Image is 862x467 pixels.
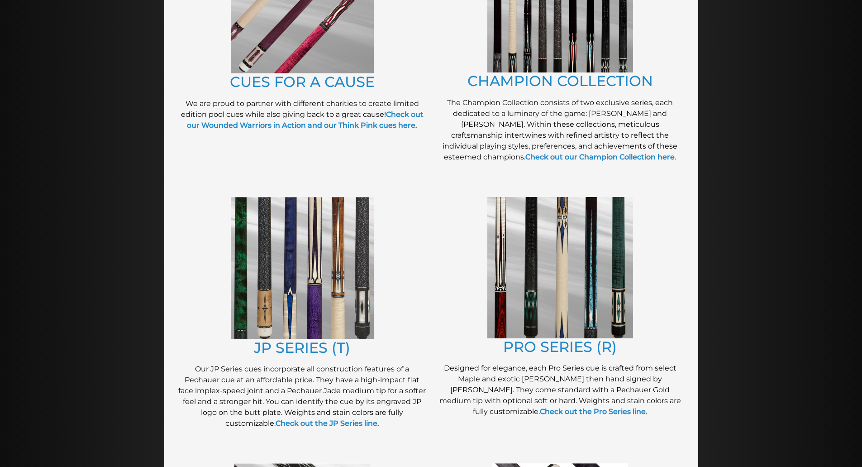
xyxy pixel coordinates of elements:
a: CUES FOR A CAUSE [230,73,375,91]
p: Our JP Series cues incorporate all construction features of a Pechauer cue at an affordable price... [178,364,427,429]
p: We are proud to partner with different charities to create limited edition pool cues while also g... [178,98,427,131]
a: Check out the JP Series line. [276,419,379,428]
p: The Champion Collection consists of two exclusive series, each dedicated to a luminary of the gam... [436,97,685,163]
a: CHAMPION COLLECTION [467,72,653,90]
p: Designed for elegance, each Pro Series cue is crafted from select Maple and exotic [PERSON_NAME] ... [436,363,685,417]
a: Check out our Wounded Warriors in Action and our Think Pink cues here. [187,110,424,130]
a: Check out our Champion Collection here [525,153,675,161]
a: JP SERIES (T) [254,339,350,356]
a: Check out the Pro Series line. [540,407,648,416]
a: PRO SERIES (R) [503,338,617,356]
